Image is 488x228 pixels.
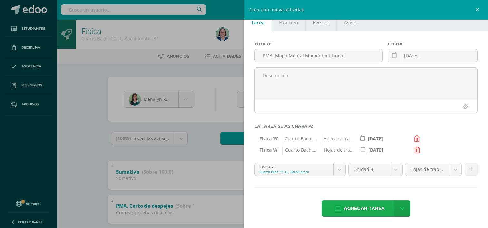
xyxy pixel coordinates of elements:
[349,163,402,176] a: Unidad 4
[251,19,265,26] span: Tarea
[405,163,462,176] a: Hojas de trabajo (40.0%)
[259,145,279,155] span: Física 'A'
[344,19,357,26] span: Aviso
[282,145,317,155] span: Cuarto Bach. CC.LL. Bachillerato
[388,49,477,62] input: Fecha de entrega
[260,163,329,169] div: Física 'A'
[254,124,478,128] label: La tarea se asignará a:
[388,42,478,46] label: Fecha:
[255,49,382,62] input: Título
[313,19,329,26] span: Evento
[260,169,329,174] div: Cuarto Bach. CC.LL. Bachillerato
[282,134,317,144] span: Cuarto Bach. CC.LL. Bachillerato
[321,145,356,155] span: Hojas de trabajo (40.0%)
[321,134,356,144] span: Hojas de trabajo (40.0%)
[254,42,383,46] label: Título:
[410,163,444,176] span: Hojas de trabajo (40.0%)
[279,19,298,26] span: Examen
[354,163,385,176] span: Unidad 4
[259,134,278,144] span: Física 'B'
[344,201,385,216] span: Agregar tarea
[255,163,346,176] a: Física 'A'Cuarto Bach. CC.LL. Bachillerato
